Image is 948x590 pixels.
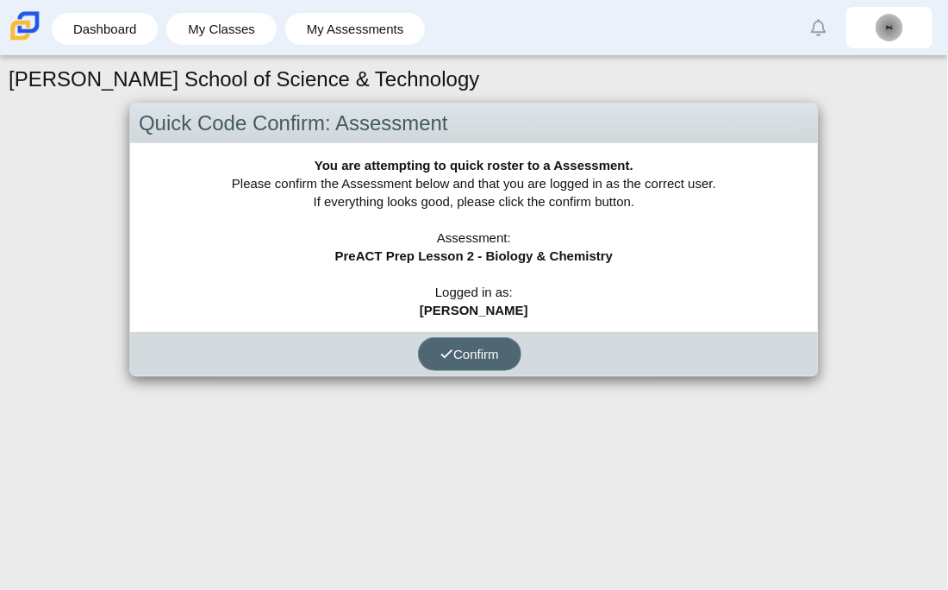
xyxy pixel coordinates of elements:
[130,104,818,144] div: Quick Code Confirm: Assessment
[9,65,480,94] h1: [PERSON_NAME] School of Science & Technology
[175,13,268,45] a: My Classes
[876,14,903,41] img: raquel.veloz.nbbmi2
[846,7,932,48] a: raquel.veloz.nbbmi2
[294,13,417,45] a: My Assessments
[315,158,633,173] b: You are attempting to quick roster to a Assessment.
[7,8,43,44] img: Carmen School of Science & Technology
[130,143,818,332] div: Please confirm the Assessment below and that you are logged in as the correct user. If everything...
[418,337,521,371] button: Confirm
[420,303,528,317] b: [PERSON_NAME]
[440,347,499,361] span: Confirm
[60,13,149,45] a: Dashboard
[335,248,614,263] b: PreACT Prep Lesson 2 - Biology & Chemistry
[7,32,43,47] a: Carmen School of Science & Technology
[800,9,838,47] a: Alerts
